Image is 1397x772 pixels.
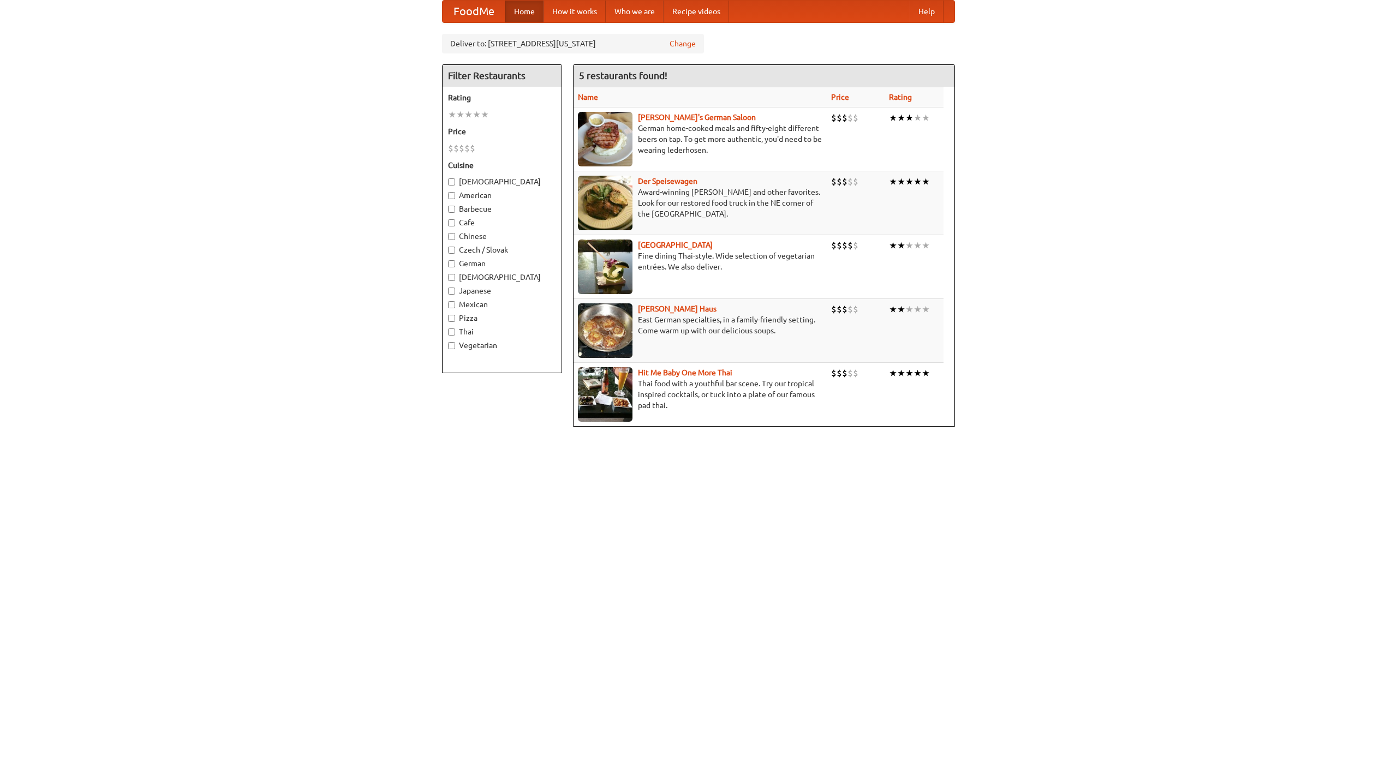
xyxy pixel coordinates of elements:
li: $ [853,176,858,188]
a: [PERSON_NAME]'s German Saloon [638,113,756,122]
li: $ [459,142,464,154]
label: Japanese [448,285,556,296]
label: [DEMOGRAPHIC_DATA] [448,272,556,283]
li: $ [842,303,847,315]
li: $ [837,367,842,379]
li: $ [831,367,837,379]
li: ★ [448,109,456,121]
a: Home [505,1,544,22]
li: ★ [464,109,473,121]
input: Japanese [448,288,455,295]
li: ★ [922,176,930,188]
li: ★ [897,112,905,124]
li: ★ [897,176,905,188]
img: kohlhaus.jpg [578,303,632,358]
a: FoodMe [443,1,505,22]
li: ★ [889,367,897,379]
div: Deliver to: [STREET_ADDRESS][US_STATE] [442,34,704,53]
li: $ [837,176,842,188]
label: German [448,258,556,269]
label: Pizza [448,313,556,324]
ng-pluralize: 5 restaurants found! [579,70,667,81]
input: [DEMOGRAPHIC_DATA] [448,274,455,281]
li: ★ [914,367,922,379]
p: Award-winning [PERSON_NAME] and other favorites. Look for our restored food truck in the NE corne... [578,187,822,219]
label: Barbecue [448,204,556,214]
li: $ [842,367,847,379]
li: $ [831,240,837,252]
a: Who we are [606,1,664,22]
label: Thai [448,326,556,337]
li: ★ [905,367,914,379]
li: ★ [481,109,489,121]
img: babythai.jpg [578,367,632,422]
li: $ [847,303,853,315]
img: speisewagen.jpg [578,176,632,230]
li: ★ [922,367,930,379]
a: Name [578,93,598,101]
li: $ [847,176,853,188]
a: Hit Me Baby One More Thai [638,368,732,377]
a: Der Speisewagen [638,177,697,185]
input: Pizza [448,315,455,322]
li: $ [837,240,842,252]
li: $ [464,142,470,154]
label: Vegetarian [448,340,556,351]
input: Thai [448,328,455,336]
input: Cafe [448,219,455,226]
li: $ [448,142,453,154]
label: Mexican [448,299,556,310]
li: $ [847,240,853,252]
li: ★ [889,303,897,315]
input: American [448,192,455,199]
li: $ [453,142,459,154]
li: ★ [922,112,930,124]
a: Price [831,93,849,101]
li: $ [470,142,475,154]
li: ★ [905,303,914,315]
h5: Cuisine [448,160,556,171]
li: $ [853,240,858,252]
li: ★ [889,176,897,188]
li: $ [853,303,858,315]
img: satay.jpg [578,240,632,294]
h5: Rating [448,92,556,103]
li: $ [842,240,847,252]
input: Vegetarian [448,342,455,349]
li: ★ [905,240,914,252]
li: ★ [905,176,914,188]
input: Chinese [448,233,455,240]
a: Recipe videos [664,1,729,22]
li: ★ [897,367,905,379]
a: [PERSON_NAME] Haus [638,304,717,313]
input: German [448,260,455,267]
h4: Filter Restaurants [443,65,562,87]
li: $ [842,112,847,124]
li: $ [847,367,853,379]
a: Help [910,1,944,22]
li: ★ [914,303,922,315]
li: $ [847,112,853,124]
li: ★ [922,303,930,315]
label: American [448,190,556,201]
li: $ [831,176,837,188]
p: Fine dining Thai-style. Wide selection of vegetarian entrées. We also deliver. [578,250,822,272]
input: Barbecue [448,206,455,213]
li: ★ [456,109,464,121]
li: $ [842,176,847,188]
a: How it works [544,1,606,22]
label: [DEMOGRAPHIC_DATA] [448,176,556,187]
label: Cafe [448,217,556,228]
li: ★ [922,240,930,252]
a: [GEOGRAPHIC_DATA] [638,241,713,249]
li: $ [853,367,858,379]
p: German home-cooked meals and fifty-eight different beers on tap. To get more authentic, you'd nee... [578,123,822,155]
li: $ [831,303,837,315]
p: East German specialties, in a family-friendly setting. Come warm up with our delicious soups. [578,314,822,336]
li: $ [837,112,842,124]
li: ★ [897,240,905,252]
